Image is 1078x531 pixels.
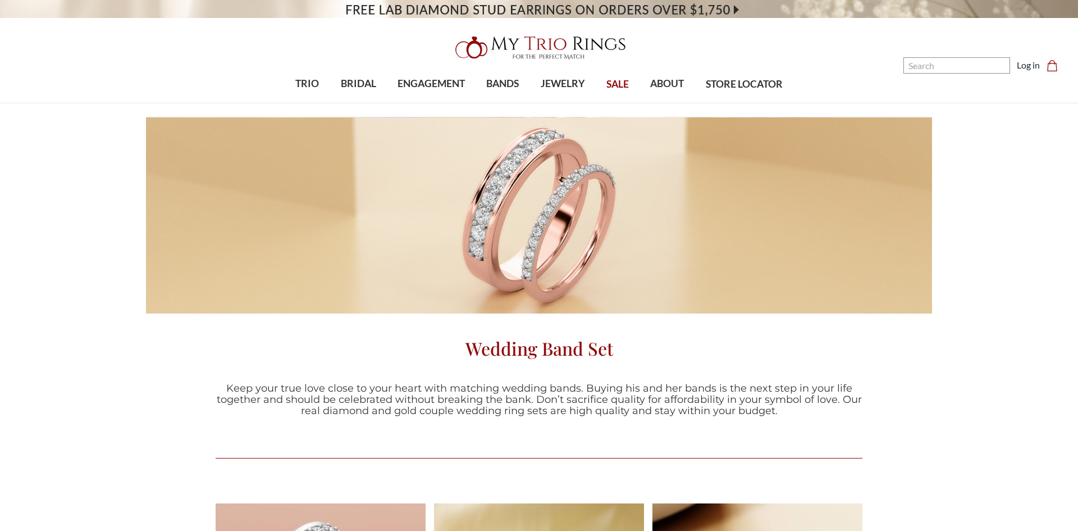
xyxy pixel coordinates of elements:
a: BRIDAL [330,66,386,102]
span: ENGAGEMENT [398,76,465,91]
a: STORE LOCATOR [695,66,793,103]
button: submenu toggle [557,102,568,103]
a: BANDS [476,66,529,102]
span: BANDS [486,76,519,91]
span: ABOUT [650,76,684,91]
a: ABOUT [640,66,695,102]
button: submenu toggle [426,102,437,103]
a: JEWELRY [530,66,596,102]
button: submenu toggle [497,102,508,103]
span: STORE LOCATOR [706,77,783,92]
button: submenu toggle [661,102,673,103]
span: SALE [606,77,629,92]
a: My Trio Rings [313,30,765,66]
svg: cart.cart_preview [1047,60,1058,71]
span: JEWELRY [541,76,585,91]
a: Cart with 0 items [1047,58,1065,72]
a: ENGAGEMENT [387,66,476,102]
img: My Trio Rings [449,30,629,66]
a: Log in [1017,58,1040,72]
button: submenu toggle [302,102,313,103]
span: TRIO [295,76,319,91]
input: Search [903,57,1010,74]
a: SALE [596,66,640,103]
a: TRIO [285,66,330,102]
span: BRIDAL [341,76,376,91]
span: Keep your true love close to your heart with matching wedding bands. Buying his and her bands is ... [217,382,862,417]
button: submenu toggle [353,102,364,103]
